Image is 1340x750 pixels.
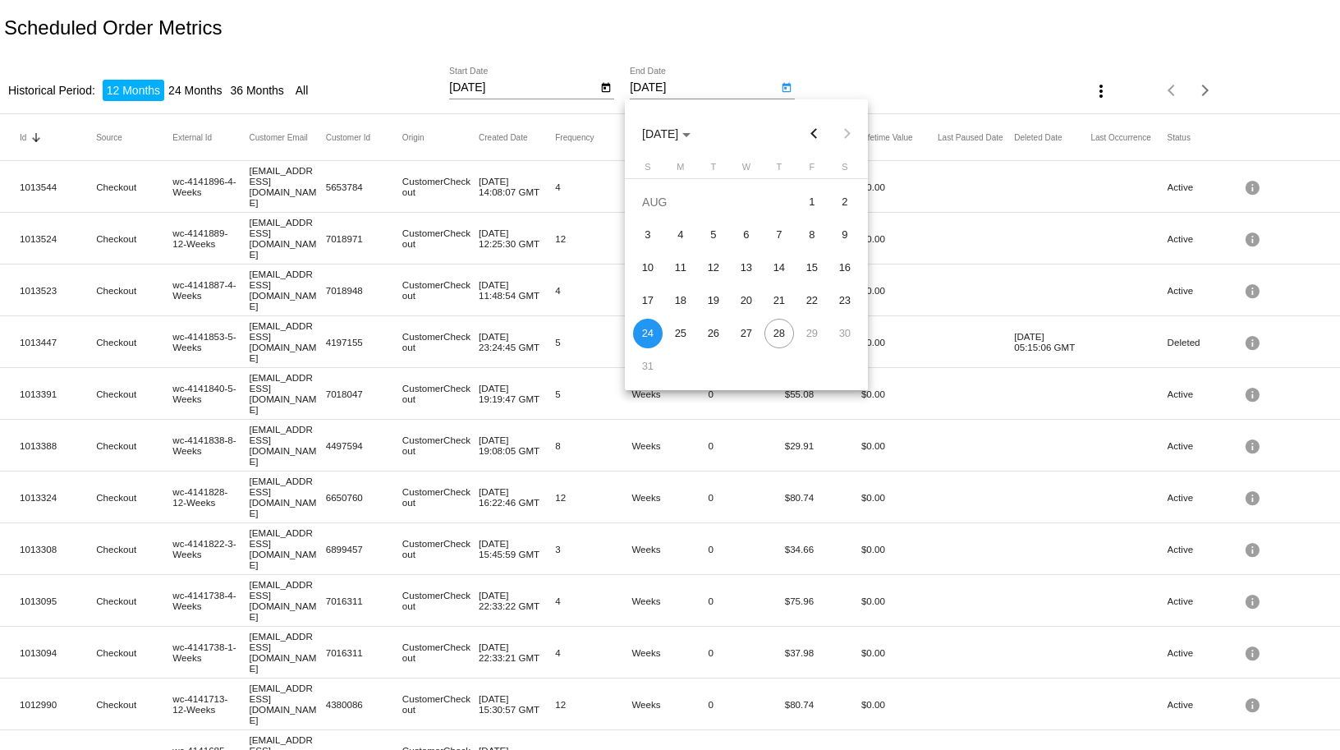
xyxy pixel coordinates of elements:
div: 16 [830,253,860,283]
td: August 14, 2025 [763,251,796,284]
div: 14 [764,253,794,283]
td: August 16, 2025 [828,251,861,284]
th: Wednesday [730,162,763,178]
th: Friday [796,162,828,178]
td: AUG [631,186,796,219]
td: August 26, 2025 [697,317,730,350]
div: 13 [732,253,761,283]
div: 27 [732,319,761,348]
div: 6 [732,220,761,250]
div: 10 [633,253,663,283]
div: 23 [830,286,860,315]
td: August 21, 2025 [763,284,796,317]
div: 26 [699,319,728,348]
td: August 20, 2025 [730,284,763,317]
th: Thursday [763,162,796,178]
td: August 25, 2025 [664,317,697,350]
th: Monday [664,162,697,178]
td: August 22, 2025 [796,284,828,317]
td: August 18, 2025 [664,284,697,317]
td: August 12, 2025 [697,251,730,284]
div: 20 [732,286,761,315]
td: August 15, 2025 [796,251,828,284]
div: 9 [830,220,860,250]
button: Previous month [798,117,831,150]
div: 18 [666,286,695,315]
div: 30 [830,319,860,348]
td: August 23, 2025 [828,284,861,317]
div: 7 [764,220,794,250]
div: 28 [764,319,794,348]
div: 11 [666,253,695,283]
div: 4 [666,220,695,250]
div: 12 [699,253,728,283]
td: August 28, 2025 [763,317,796,350]
td: August 17, 2025 [631,284,664,317]
span: [DATE] [642,127,691,140]
th: Saturday [828,162,861,178]
div: 1 [797,187,827,217]
button: Choose month and year [629,117,704,150]
td: August 3, 2025 [631,219,664,251]
div: 8 [797,220,827,250]
div: 29 [797,319,827,348]
td: August 6, 2025 [730,219,763,251]
div: 19 [699,286,728,315]
div: 2 [830,187,860,217]
td: August 9, 2025 [828,219,861,251]
td: August 7, 2025 [763,219,796,251]
td: August 27, 2025 [730,317,763,350]
div: 5 [699,220,728,250]
button: Next month [831,117,864,150]
div: 25 [666,319,695,348]
td: August 11, 2025 [664,251,697,284]
th: Sunday [631,162,664,178]
td: August 24, 2025 [631,317,664,350]
td: August 19, 2025 [697,284,730,317]
th: Tuesday [697,162,730,178]
td: August 31, 2025 [631,350,664,383]
td: August 8, 2025 [796,219,828,251]
div: 15 [797,253,827,283]
div: 22 [797,286,827,315]
td: August 4, 2025 [664,219,697,251]
td: August 2, 2025 [828,186,861,219]
div: 21 [764,286,794,315]
td: August 30, 2025 [828,317,861,350]
td: August 1, 2025 [796,186,828,219]
div: 3 [633,220,663,250]
div: 31 [633,352,663,381]
td: August 10, 2025 [631,251,664,284]
td: August 5, 2025 [697,219,730,251]
td: August 13, 2025 [730,251,763,284]
div: 24 [633,319,663,348]
td: August 29, 2025 [796,317,828,350]
div: 17 [633,286,663,315]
